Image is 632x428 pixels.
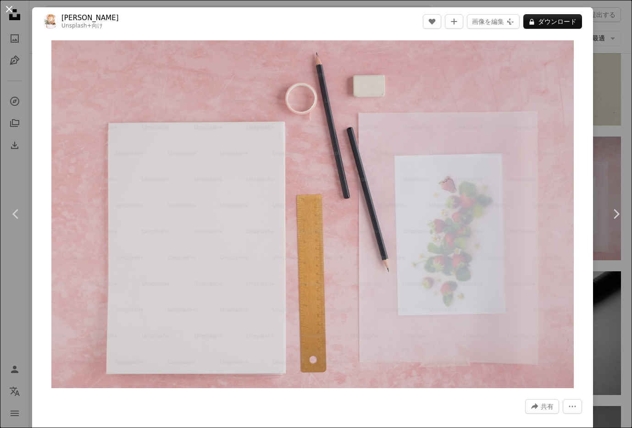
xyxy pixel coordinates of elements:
[51,40,573,388] button: この画像でズームインする
[423,14,441,29] button: いいね！
[467,14,520,29] button: 画像を編集
[61,22,92,29] a: Unsplash+
[523,14,582,29] button: ダウンロード
[51,40,573,388] img: ピンクのテーブルとハサミと白紙
[525,399,559,414] button: このビジュアルを共有する
[600,170,632,258] a: 次へ
[541,400,554,413] span: 共有
[563,399,582,414] button: その他のアクション
[61,22,119,30] div: 向け
[43,14,58,29] img: Olivie Straussのプロフィールを見る
[445,14,463,29] button: コレクションに追加する
[61,13,119,22] a: [PERSON_NAME]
